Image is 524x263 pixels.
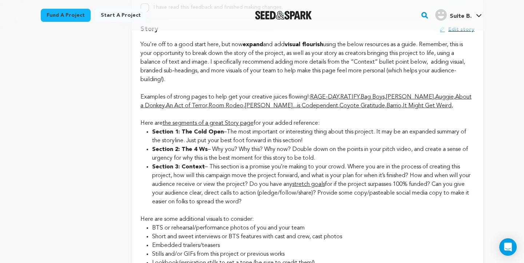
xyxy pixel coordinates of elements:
a: Fund a project [41,9,91,22]
div: Open Intercom Messenger [499,238,517,256]
li: Embedded trailers/teasers [152,241,475,250]
strong: expand [243,42,263,48]
li: –The most important or interesting thing about this project. It may be an expanded summary of the... [152,128,475,145]
a: Auggie [435,94,454,100]
a: Bag Boys [361,94,385,100]
a: An Act of Terror [166,103,207,109]
a: the segments of a great Story page [163,120,254,126]
li: Stills and/or GIFs from this project or previous works [152,250,475,259]
a: stretch goals [292,182,325,187]
a: Coyote Gratitude [340,103,385,109]
a: RATIFY [340,94,359,100]
li: BTS or rehearsal/performance photos of you and your team [152,224,475,232]
a: Room Rodeo [209,103,243,109]
strong: Section 3: Context [152,164,205,170]
a: RAGE-DAY [310,94,339,100]
img: Seed&Spark Logo Dark Mode [255,11,312,20]
a: Seed&Spark Homepage [255,11,312,20]
div: You're off to a good start here, but now and add using the below resources as a guide. Remember, ... [140,40,475,84]
li: Short and sweet interviews or BTS features with cast and crew, cast photos [152,232,475,241]
strong: Section 2: The 4 Ws [152,147,208,152]
a: About a Donkey [140,94,472,109]
a: Start a project [95,9,147,22]
div: Here are some additional visuals to consider: [140,206,475,224]
img: user.png [435,9,447,21]
div: Suite B.'s Profile [435,9,472,21]
span: Suite B.'s Profile [434,8,483,23]
a: Barrio [386,103,401,109]
a: Suite B.'s Profile [434,8,483,21]
div: Here are for your added reference: [140,110,475,128]
li: – This section is a promise you’re making to your crowd. Where you are in the process of creating... [152,163,475,206]
div: Examples of strong pages to help get your creative juices flowing!: , , , , , , , , , , , , [140,93,475,110]
a: [PERSON_NAME]...is Codependent [245,103,338,109]
span: Suite B. [450,13,472,19]
a: It Might Get Weird [403,103,452,109]
strong: Section 1: The Cold Open [152,129,224,135]
li: – Why you? Why this? Why now? Double down on the points in your pitch video, and create a sense o... [152,145,475,163]
a: [PERSON_NAME] [386,94,434,100]
strong: visual flourish [285,42,323,48]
